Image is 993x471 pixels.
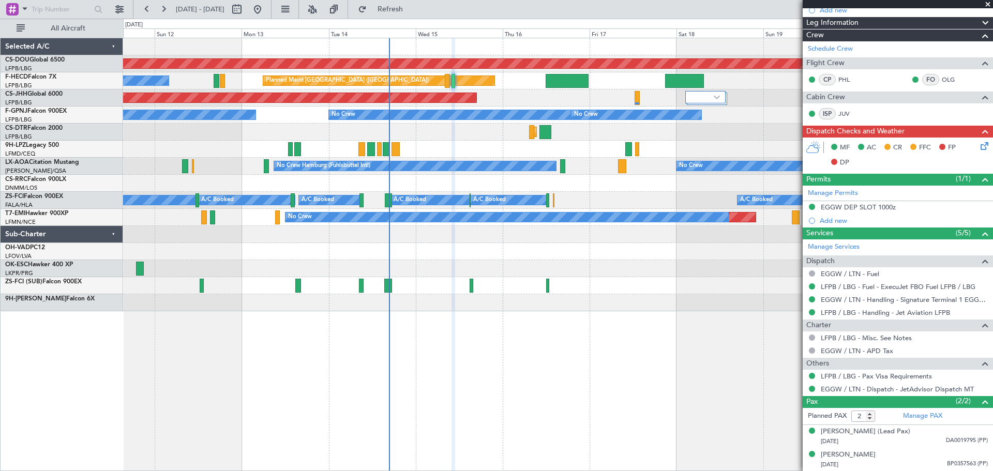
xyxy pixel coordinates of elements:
[5,176,66,183] a: CS-RRCFalcon 900LX
[5,176,27,183] span: CS-RRC
[806,174,831,186] span: Permits
[329,28,416,38] div: Tue 14
[821,269,879,278] a: EGGW / LTN - Fuel
[903,411,942,421] a: Manage PAX
[821,333,912,342] a: LFPB / LBG - Misc. See Notes
[5,167,66,175] a: [PERSON_NAME]/QSA
[808,411,847,421] label: Planned PAX
[5,108,67,114] a: F-GPNJFalcon 900EX
[302,192,334,208] div: A/C Booked
[5,150,35,158] a: LFMD/CEQ
[5,296,66,302] span: 9H-[PERSON_NAME]
[806,17,859,29] span: Leg Information
[840,158,849,168] span: DP
[590,28,676,38] div: Fri 17
[956,227,971,238] span: (5/5)
[679,158,703,174] div: No Crew
[5,125,27,131] span: CS-DTR
[806,92,845,103] span: Cabin Crew
[574,107,598,123] div: No Crew
[821,427,910,437] div: [PERSON_NAME] (Lead Pax)
[819,74,836,85] div: CP
[5,142,26,148] span: 9H-LPZ
[806,255,835,267] span: Dispatch
[821,203,896,211] div: EGGW DEP SLOT 1000z
[806,320,831,331] span: Charter
[5,252,32,260] a: LFOV/LVA
[416,28,503,38] div: Wed 15
[536,124,589,140] div: Planned Maint Sofia
[806,57,845,69] span: Flight Crew
[5,125,63,131] a: CS-DTRFalcon 2000
[5,91,63,97] a: CS-JHHGlobal 6000
[5,201,33,209] a: FALA/HLA
[942,75,965,84] a: OLG
[946,436,988,445] span: DA0019795 (PP)
[176,5,224,14] span: [DATE] - [DATE]
[808,188,858,199] a: Manage Permits
[5,74,28,80] span: F-HECD
[806,227,833,239] span: Services
[808,242,860,252] a: Manage Services
[922,74,939,85] div: FO
[956,173,971,184] span: (1/1)
[763,28,850,38] div: Sun 19
[5,57,65,63] a: CS-DOUGlobal 6500
[5,91,27,97] span: CS-JHH
[201,192,234,208] div: A/C Booked
[820,6,988,14] div: Add new
[353,1,415,18] button: Refresh
[806,29,824,41] span: Crew
[5,159,79,165] a: LX-AOACitation Mustang
[821,346,893,355] a: EGGW / LTN - APD Tax
[5,279,42,285] span: ZS-FCI (SUB)
[473,192,506,208] div: A/C Booked
[806,358,829,370] span: Others
[948,143,956,153] span: FP
[5,65,32,72] a: LFPB/LBG
[819,108,836,119] div: ISP
[5,74,56,80] a: F-HECDFalcon 7X
[394,192,426,208] div: A/C Booked
[676,28,763,38] div: Sat 18
[5,159,29,165] span: LX-AOA
[5,269,33,277] a: LKPR/PRG
[5,142,59,148] a: 9H-LPZLegacy 500
[740,192,773,208] div: A/C Booked
[125,21,143,29] div: [DATE]
[5,57,29,63] span: CS-DOU
[821,385,974,393] a: EGGW / LTN - Dispatch - JetAdvisor Dispatch MT
[867,143,876,153] span: AC
[5,245,30,251] span: OH-VAD
[332,107,355,123] div: No Crew
[806,396,818,408] span: Pax
[714,95,720,99] img: arrow-gray.svg
[5,210,25,217] span: T7-EMI
[820,216,988,225] div: Add new
[5,82,32,89] a: LFPB/LBG
[369,6,412,13] span: Refresh
[288,209,312,225] div: No Crew
[838,109,862,118] a: JUV
[503,28,590,38] div: Thu 16
[5,193,24,200] span: ZS-FCI
[840,143,850,153] span: MF
[5,210,68,217] a: T7-EMIHawker 900XP
[808,44,853,54] a: Schedule Crew
[893,143,902,153] span: CR
[5,133,32,141] a: LFPB/LBG
[5,262,73,268] a: OK-ESCHawker 400 XP
[155,28,242,38] div: Sun 12
[32,2,91,17] input: Trip Number
[821,308,950,317] a: LFPB / LBG - Handling - Jet Aviation LFPB
[5,245,45,251] a: OH-VADPC12
[266,73,429,88] div: Planned Maint [GEOGRAPHIC_DATA] ([GEOGRAPHIC_DATA])
[821,282,975,291] a: LFPB / LBG - Fuel - ExecuJet FBO Fuel LFPB / LBG
[821,450,876,460] div: [PERSON_NAME]
[5,279,82,285] a: ZS-FCI (SUB)Falcon 900EX
[11,20,112,37] button: All Aircraft
[242,28,328,38] div: Mon 13
[821,461,838,468] span: [DATE]
[5,99,32,107] a: LFPB/LBG
[277,158,370,174] div: No Crew Hamburg (Fuhlsbuttel Intl)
